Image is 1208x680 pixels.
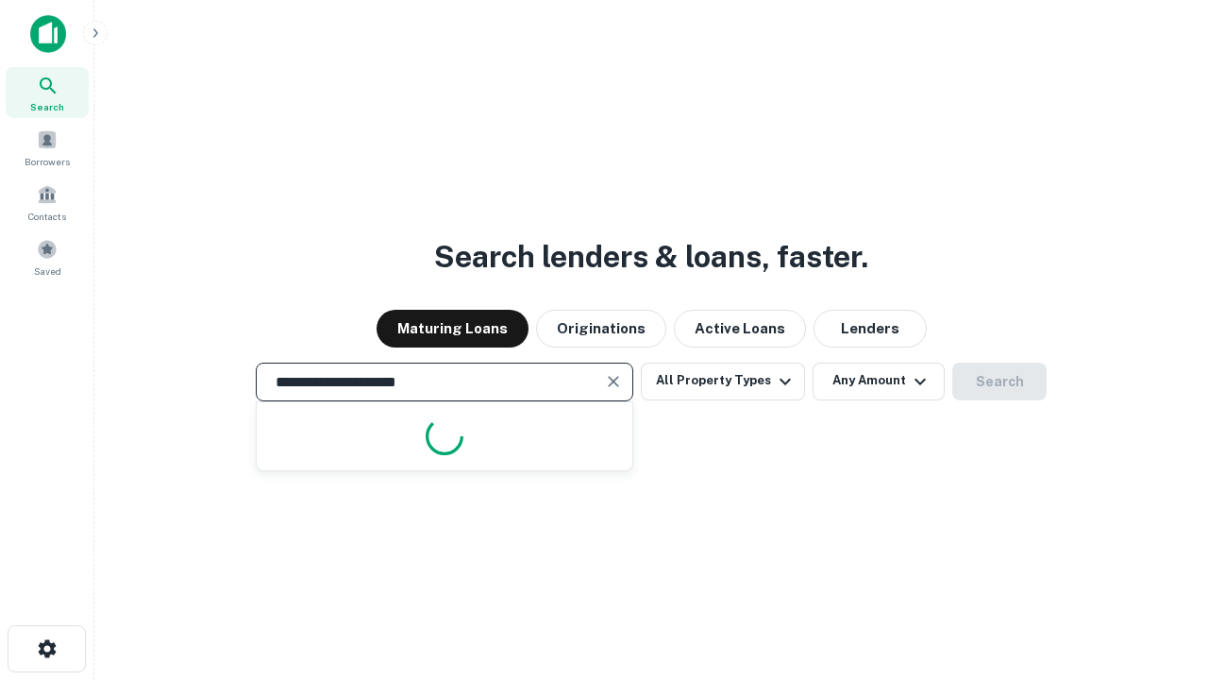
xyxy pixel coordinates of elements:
[6,122,89,173] a: Borrowers
[28,209,66,224] span: Contacts
[813,363,945,400] button: Any Amount
[30,15,66,53] img: capitalize-icon.png
[641,363,805,400] button: All Property Types
[434,234,868,280] h3: Search lenders & loans, faster.
[34,263,61,279] span: Saved
[1114,529,1208,620] iframe: Chat Widget
[25,154,70,169] span: Borrowers
[600,368,627,395] button: Clear
[6,231,89,282] a: Saved
[30,99,64,114] span: Search
[6,67,89,118] a: Search
[674,310,806,348] button: Active Loans
[6,177,89,228] a: Contacts
[377,310,528,348] button: Maturing Loans
[536,310,666,348] button: Originations
[814,310,927,348] button: Lenders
